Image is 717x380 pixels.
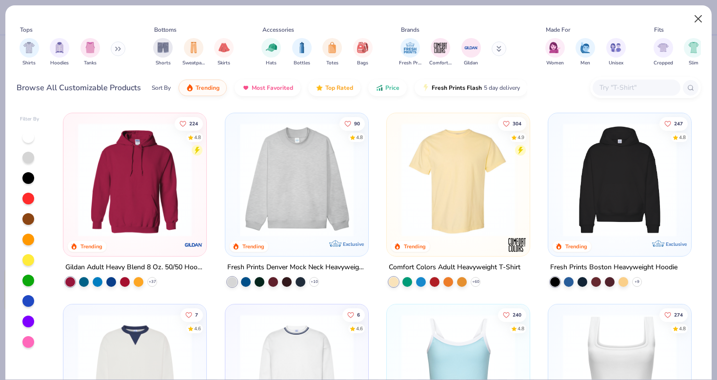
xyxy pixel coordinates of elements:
div: Fresh Prints Boston Heavyweight Hoodie [550,261,677,274]
span: Men [580,60,590,67]
span: 90 [354,121,359,126]
button: Like [659,308,688,322]
button: filter button [292,38,312,67]
span: Trending [196,84,219,92]
button: filter button [461,38,481,67]
span: Comfort Colors [429,60,452,67]
div: Sort By [152,83,171,92]
img: Women Image [549,42,560,53]
img: Comfort Colors Image [433,40,448,55]
img: most_fav.gif [242,84,250,92]
span: Shirts [22,60,36,67]
img: Bottles Image [297,42,307,53]
img: a90f7c54-8796-4cb2-9d6e-4e9644cfe0fe [358,123,482,237]
div: Made For [546,25,570,34]
div: Brands [401,25,419,34]
img: TopRated.gif [316,84,323,92]
button: filter button [684,38,703,67]
div: Comfort Colors Adult Heavyweight T-Shirt [389,261,520,274]
img: Gildan Image [464,40,478,55]
span: Exclusive [343,241,364,247]
div: filter for Shirts [20,38,39,67]
span: Women [546,60,564,67]
div: filter for Slim [684,38,703,67]
button: Like [175,117,203,130]
div: 4.8 [194,134,201,141]
span: 7 [195,313,198,318]
div: filter for Totes [322,38,342,67]
span: Shorts [156,60,171,67]
button: filter button [153,38,173,67]
img: e55d29c3-c55d-459c-bfd9-9b1c499ab3c6 [520,123,643,237]
button: Trending [179,80,227,96]
div: filter for Cropped [654,38,673,67]
span: Bottles [294,60,310,67]
span: Skirts [218,60,230,67]
div: filter for Skirts [214,38,234,67]
button: Close [689,10,708,28]
span: + 10 [310,279,318,285]
div: Filter By [20,116,40,123]
div: Tops [20,25,33,34]
span: Most Favorited [252,84,293,92]
button: filter button [20,38,39,67]
button: filter button [182,38,205,67]
button: Fresh Prints Flash5 day delivery [415,80,527,96]
div: filter for Women [545,38,565,67]
button: filter button [261,38,281,67]
div: 4.8 [679,325,686,333]
div: filter for Hats [261,38,281,67]
div: filter for Comfort Colors [429,38,452,67]
span: Hoodies [50,60,69,67]
span: + 37 [149,279,156,285]
button: filter button [50,38,69,67]
button: filter button [429,38,452,67]
button: filter button [576,38,595,67]
div: Fresh Prints Denver Mock Neck Heavyweight Sweatshirt [227,261,366,274]
div: 4.6 [194,325,201,333]
div: filter for Sweatpants [182,38,205,67]
button: filter button [322,38,342,67]
span: 6 [357,313,359,318]
span: 247 [674,121,683,126]
img: Totes Image [327,42,338,53]
img: 91acfc32-fd48-4d6b-bdad-a4c1a30ac3fc [558,123,681,237]
img: Hats Image [266,42,277,53]
div: filter for Men [576,38,595,67]
img: Men Image [580,42,591,53]
button: filter button [399,38,421,67]
span: + 9 [635,279,639,285]
img: Comfort Colors logo [507,235,527,255]
img: Shirts Image [23,42,35,53]
span: Bags [357,60,368,67]
span: + 60 [472,279,479,285]
span: 224 [189,121,198,126]
span: Hats [266,60,277,67]
span: 5 day delivery [484,82,520,94]
img: f5d85501-0dbb-4ee4-b115-c08fa3845d83 [235,123,358,237]
div: filter for Tanks [80,38,100,67]
img: trending.gif [186,84,194,92]
span: Gildan [464,60,478,67]
span: Exclusive [666,241,687,247]
img: Skirts Image [219,42,230,53]
button: filter button [353,38,373,67]
button: Like [339,117,364,130]
button: Like [498,308,526,322]
button: Most Favorited [235,80,300,96]
span: Slim [689,60,698,67]
div: 4.9 [518,134,524,141]
span: Fresh Prints Flash [432,84,482,92]
span: Fresh Prints [399,60,421,67]
div: Accessories [262,25,294,34]
div: 4.6 [356,325,362,333]
div: Browse All Customizable Products [17,82,141,94]
div: 4.8 [518,325,524,333]
button: filter button [214,38,234,67]
img: Sweatpants Image [188,42,199,53]
span: Sweatpants [182,60,205,67]
button: filter button [80,38,100,67]
button: Price [368,80,407,96]
button: filter button [654,38,673,67]
div: 4.8 [679,134,686,141]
